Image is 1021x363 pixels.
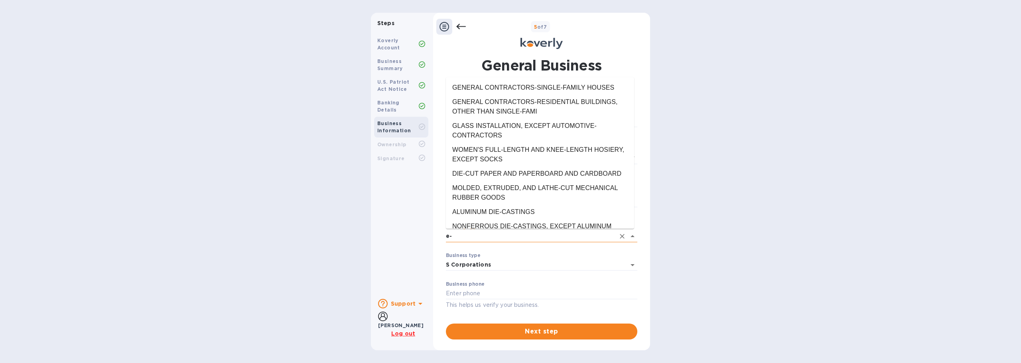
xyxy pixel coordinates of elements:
[446,282,485,286] label: Business phone
[377,79,410,92] b: U.S. Patriot Act Notice
[377,20,394,26] b: Steps
[534,24,547,30] b: of 7
[446,259,637,271] div: S Corporations
[391,300,416,307] b: Support
[446,317,483,322] label: Business email
[627,231,638,242] button: Close
[377,141,406,147] b: Ownership
[391,330,415,337] u: Log out
[446,219,634,233] li: NONFERROUS DIE-CASTINGS, EXCEPT ALUMINUM
[446,143,634,167] li: WOMEN'S FULL-LENGTH AND KNEE-LENGTH HOSIERY, EXCEPT SOCKS
[446,300,637,310] p: This helps us verify your business.
[377,37,400,51] b: Koverly Account
[446,80,634,95] li: GENERAL CONTRACTORS-SINGLE-FAMILY HOUSES
[452,327,631,336] span: Next step
[377,120,411,133] b: Business Information
[378,322,424,328] b: [PERSON_NAME]
[377,58,403,71] b: Business Summary
[377,155,405,161] b: Signature
[446,324,637,339] button: Next step
[446,95,634,119] li: GENERAL CONTRACTORS-RESIDENTIAL BUILDINGS, OTHER THAN SINGLE-FAMI
[534,24,537,30] span: 5
[377,100,400,113] b: Banking Details
[446,181,634,205] li: MOLDED, EXTRUDED, AND LATHE-CUT MECHANICAL RUBBER GOODS
[446,230,615,242] input: Select industry type and select closest match
[446,205,634,219] li: ALUMINUM DIE-CASTINGS
[446,167,634,181] li: DIE-CUT PAPER AND PAPERBOARD AND CARDBOARD
[446,261,491,268] div: S Corporations
[446,288,637,300] input: Enter phone
[446,119,634,143] li: GLASS INSTALLATION, EXCEPT AUTOMOTIVE-CONTRACTORS
[446,253,480,258] label: Business type
[446,55,637,95] h1: General Business Information
[617,231,628,242] button: Clear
